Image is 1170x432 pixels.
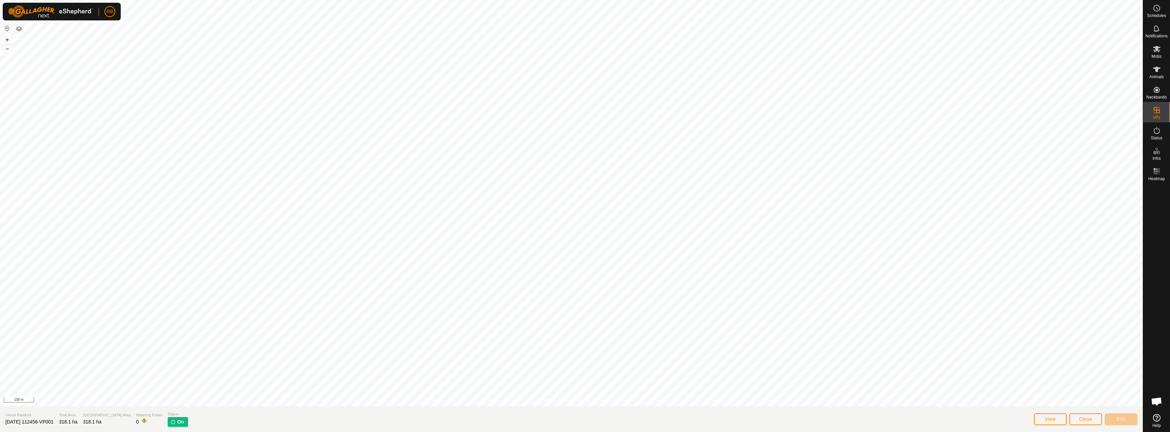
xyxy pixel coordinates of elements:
span: Infra [1152,156,1160,160]
span: 318.1 ha [59,419,78,425]
button: Edit [1105,413,1137,425]
span: VPs [1153,116,1160,120]
span: Watering Points [136,412,162,418]
a: Help [1143,411,1170,430]
span: [DATE] 112456-VP001 [5,419,53,425]
span: 318.1 ha [83,419,102,425]
button: – [3,45,11,53]
span: Notifications [1146,34,1168,38]
img: Gallagher Logo [8,5,93,18]
span: View [1045,416,1056,422]
span: On [177,418,184,426]
button: Map Layers [15,25,23,33]
button: Reset Map [3,24,11,33]
span: Status [168,411,188,417]
img: turn-on [170,419,176,425]
a: Privacy Policy [545,397,570,403]
span: Schedules [1147,14,1166,18]
span: Animals [1149,75,1164,79]
span: Total Area [59,412,78,418]
div: Open chat [1147,391,1167,412]
span: RB [106,8,113,15]
button: View [1034,413,1067,425]
span: [GEOGRAPHIC_DATA] Area [83,412,131,418]
span: Heatmap [1148,177,1165,181]
span: 0 [136,419,139,425]
a: Contact Us [578,397,598,403]
span: Close [1079,416,1092,422]
button: + [3,36,11,44]
span: Help [1152,424,1161,428]
span: Neckbands [1146,95,1167,99]
span: Status [1151,136,1162,140]
span: Virtual Paddock [5,412,53,418]
span: Edit [1117,416,1125,422]
button: Close [1069,413,1102,425]
span: Mobs [1152,54,1161,58]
